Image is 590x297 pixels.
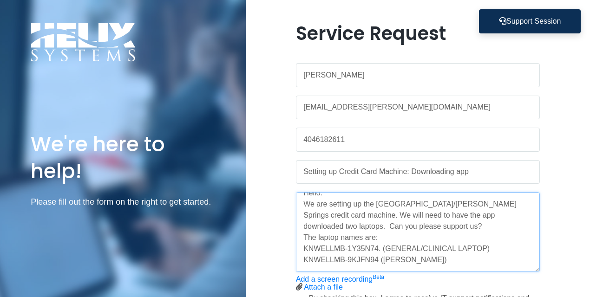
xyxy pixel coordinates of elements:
h1: We're here to help! [31,131,215,184]
input: Phone Number [296,128,540,152]
sup: Beta [373,274,384,280]
a: Add a screen recordingBeta [296,275,384,283]
input: Name [296,63,540,87]
button: Support Session [479,9,581,33]
input: Work Email [296,96,540,120]
img: Logo [31,22,136,62]
input: Subject [296,160,540,184]
h1: Service Request [296,22,540,45]
p: Please fill out the form on the right to get started. [31,195,215,209]
a: Attach a file [304,283,343,291]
